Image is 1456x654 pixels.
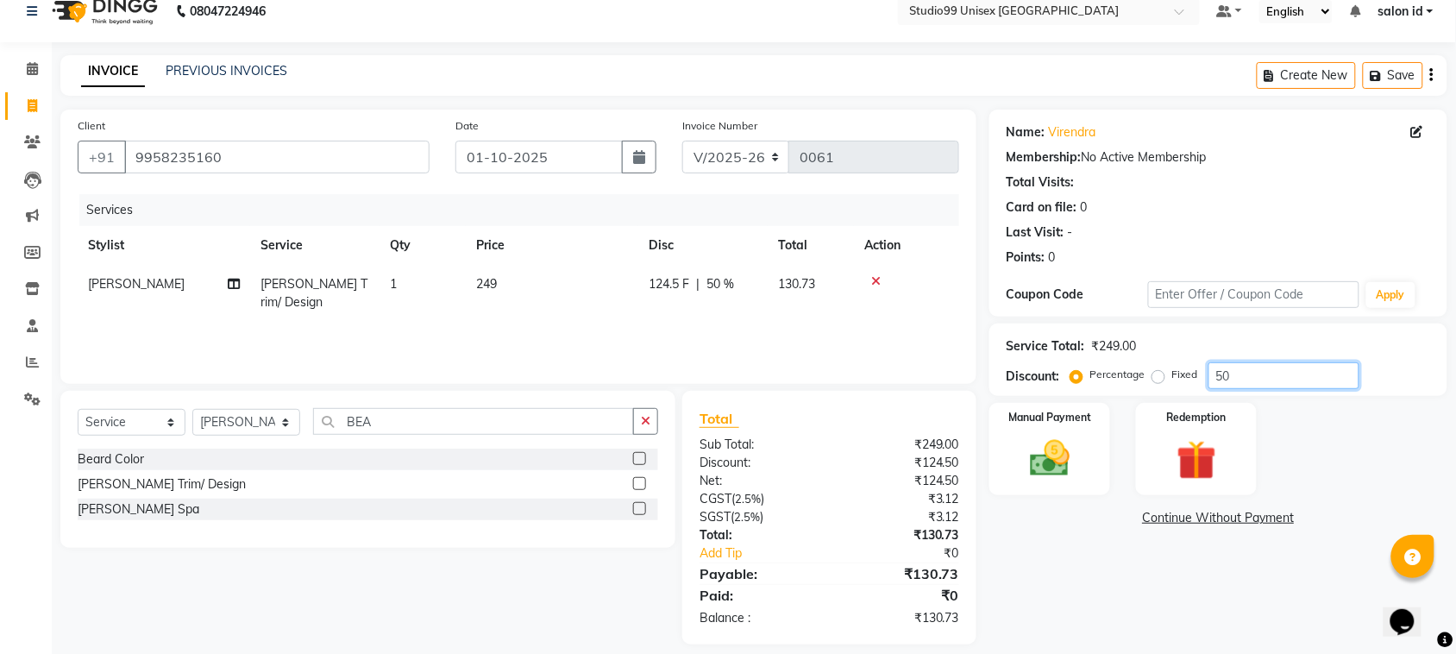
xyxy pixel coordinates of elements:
[687,585,830,606] div: Paid:
[735,492,761,506] span: 2.5%
[81,56,145,87] a: INVOICE
[79,194,972,226] div: Services
[250,226,380,265] th: Service
[1007,198,1077,217] div: Card on file:
[829,585,972,606] div: ₹0
[1090,367,1145,382] label: Percentage
[78,141,126,173] button: +91
[1172,367,1198,382] label: Fixed
[687,472,830,490] div: Net:
[1007,148,1430,167] div: No Active Membership
[687,563,830,584] div: Payable:
[1164,436,1229,485] img: _gift.svg
[78,475,246,494] div: [PERSON_NAME] Trim/ Design
[687,436,830,454] div: Sub Total:
[390,276,397,292] span: 1
[687,490,830,508] div: ( )
[829,436,972,454] div: ₹249.00
[687,544,853,563] a: Add Tip
[124,141,430,173] input: Search by Name/Mobile/Email/Code
[260,276,367,310] span: [PERSON_NAME] Trim/ Design
[1148,281,1359,308] input: Enter Offer / Coupon Code
[1363,62,1423,89] button: Save
[687,609,830,627] div: Balance :
[78,226,250,265] th: Stylist
[649,275,689,293] span: 124.5 F
[1378,3,1423,21] span: salon id
[687,508,830,526] div: ( )
[455,118,479,134] label: Date
[853,544,972,563] div: ₹0
[78,500,199,519] div: [PERSON_NAME] Spa
[88,276,185,292] span: [PERSON_NAME]
[768,226,854,265] th: Total
[166,63,287,79] a: PREVIOUS INVOICES
[1007,368,1060,386] div: Discount:
[1007,248,1045,267] div: Points:
[1366,282,1415,308] button: Apply
[1007,337,1085,355] div: Service Total:
[1092,337,1137,355] div: ₹249.00
[829,508,972,526] div: ₹3.12
[993,509,1444,527] a: Continue Without Payment
[829,609,972,627] div: ₹130.73
[1257,62,1356,89] button: Create New
[829,490,972,508] div: ₹3.12
[78,450,144,468] div: Beard Color
[1167,410,1227,425] label: Redemption
[687,526,830,544] div: Total:
[829,472,972,490] div: ₹124.50
[638,226,768,265] th: Disc
[700,410,739,428] span: Total
[700,509,731,525] span: SGST
[854,226,959,265] th: Action
[78,118,105,134] label: Client
[1049,248,1056,267] div: 0
[1049,123,1096,141] a: Virendra
[1007,123,1045,141] div: Name:
[1007,286,1148,304] div: Coupon Code
[682,118,757,134] label: Invoice Number
[734,510,760,524] span: 2.5%
[829,563,972,584] div: ₹130.73
[700,491,731,506] span: CGST
[1081,198,1088,217] div: 0
[380,226,466,265] th: Qty
[687,454,830,472] div: Discount:
[476,276,497,292] span: 249
[1384,585,1439,637] iframe: chat widget
[1018,436,1083,481] img: _cash.svg
[1007,173,1075,192] div: Total Visits:
[829,454,972,472] div: ₹124.50
[1007,223,1064,242] div: Last Visit:
[466,226,638,265] th: Price
[1008,410,1091,425] label: Manual Payment
[313,408,634,435] input: Search or Scan
[1007,148,1082,167] div: Membership:
[829,526,972,544] div: ₹130.73
[696,275,700,293] span: |
[706,275,734,293] span: 50 %
[1068,223,1073,242] div: -
[778,276,815,292] span: 130.73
